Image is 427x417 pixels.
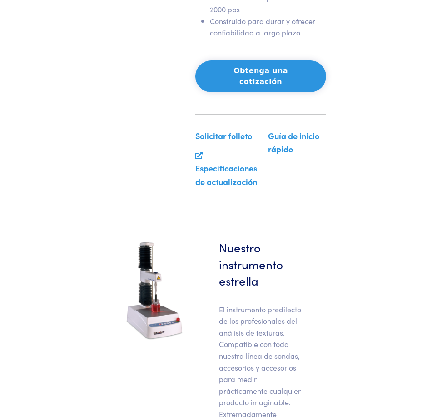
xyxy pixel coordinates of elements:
[268,130,319,155] font: Guía de inicio rápido
[124,239,184,341] img: ta-xt-plus-cutout.jpg
[219,239,283,289] font: Nuestro instrumento estrella
[195,130,252,141] font: Solicitar folleto
[195,162,257,187] a: Especificaciones de actualización
[195,60,326,92] button: Obtenga una cotización
[233,66,288,86] font: Obtenga una cotización
[210,16,315,38] font: Construido para durar y ofrecer confiabilidad a largo plazo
